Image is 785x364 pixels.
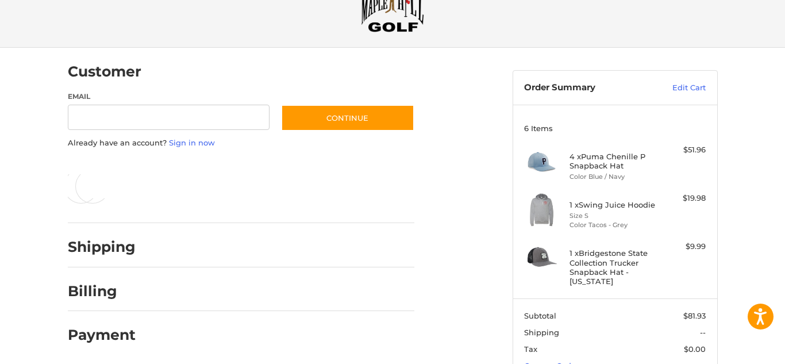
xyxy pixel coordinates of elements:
[660,241,706,252] div: $9.99
[524,124,706,133] h3: 6 Items
[281,105,414,131] button: Continue
[569,220,657,230] li: Color Tacos - Grey
[683,311,706,320] span: $81.93
[648,82,706,94] a: Edit Cart
[68,326,136,344] h2: Payment
[569,172,657,182] li: Color Blue / Navy
[169,138,215,147] a: Sign in now
[569,152,657,171] h4: 4 x Puma Chenille P Snapback Hat
[68,63,141,81] h2: Customer
[68,91,270,102] label: Email
[524,311,556,320] span: Subtotal
[569,211,657,221] li: Size S
[68,238,136,256] h2: Shipping
[569,200,657,209] h4: 1 x Swing Juice Hoodie
[524,82,648,94] h3: Order Summary
[660,144,706,156] div: $51.96
[569,248,657,286] h4: 1 x Bridgestone State Collection Trucker Snapback Hat - [US_STATE]
[660,193,706,204] div: $19.98
[68,282,135,300] h2: Billing
[68,137,414,149] p: Already have an account?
